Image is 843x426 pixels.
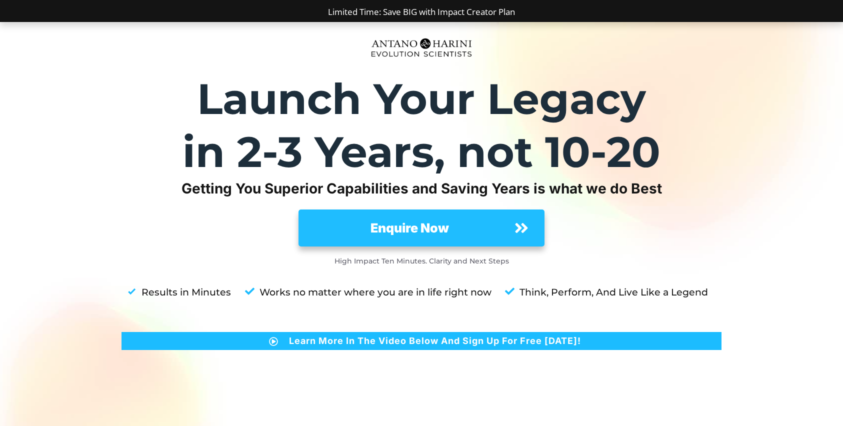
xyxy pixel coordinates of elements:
strong: Think, Perform, And Live Like a Legend [519,286,708,298]
strong: Works no matter where you are in life right now [259,286,491,298]
strong: Launch Your Legacy [197,73,646,124]
strong: High Impact Ten Minutes. Clarity and Next Steps [334,256,509,265]
strong: Results in Minutes [141,286,231,298]
strong: Getting You Superior Capabilities and Saving Years is what we do Best [181,180,662,197]
a: Enquire Now [298,209,544,246]
a: Limited Time: Save BIG with Impact Creator Plan [328,6,515,17]
strong: in 2-3 Years, not 10-20 [182,126,660,177]
img: Evolution-Scientist (2) [366,32,476,62]
strong: Enquire Now [370,220,449,235]
strong: Learn More In The Video Below And Sign Up For Free [DATE]! [289,335,581,346]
